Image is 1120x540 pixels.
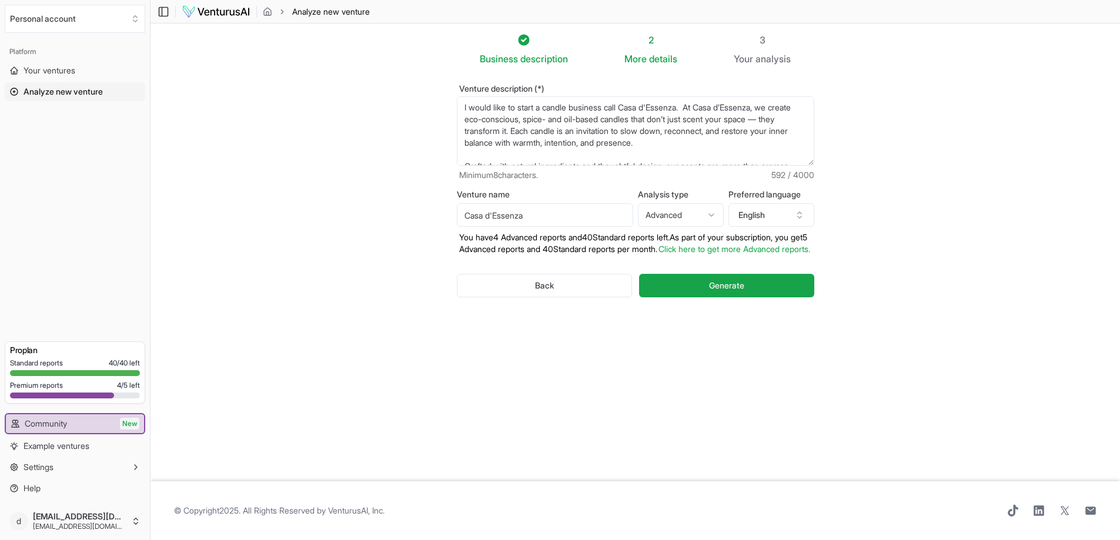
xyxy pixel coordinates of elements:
span: Generate [709,280,744,291]
a: Your ventures [5,61,145,80]
label: Venture description (*) [457,85,814,93]
textarea: I would like to start a candle business call Casa d'Essenza, we create eco-conscious, spice- and ... [457,96,814,166]
span: New [120,418,139,430]
a: Example ventures [5,437,145,455]
label: Preferred language [728,190,814,199]
span: © Copyright 2025 . All Rights Reserved by . [174,505,385,516]
span: 40 / 40 left [109,358,140,368]
span: description [520,53,568,65]
button: d[EMAIL_ADDRESS][DOMAIN_NAME][EMAIL_ADDRESS][DOMAIN_NAME] [5,507,145,535]
p: You have 4 Advanced reports and 40 Standard reports left. As part of your subscription, y ou get ... [457,232,814,255]
span: Example ventures [24,440,89,452]
nav: breadcrumb [263,6,370,18]
h3: Pro plan [10,344,140,356]
button: Back [457,274,633,297]
span: Help [24,482,41,494]
button: Generate [639,274,814,297]
span: Standard reports [10,358,63,368]
span: Settings [24,461,54,473]
div: 2 [624,33,677,47]
span: details [649,53,677,65]
button: English [728,203,814,227]
a: Help [5,479,145,498]
span: Premium reports [10,381,63,390]
span: 4 / 5 left [117,381,140,390]
span: analysis [755,53,791,65]
a: VenturusAI, Inc [328,505,383,515]
a: Click here to get more Advanced reports. [658,244,810,254]
span: [EMAIL_ADDRESS][DOMAIN_NAME] [33,522,126,531]
label: Analysis type [638,190,724,199]
div: Platform [5,42,145,61]
span: Analyze new venture [292,6,370,18]
button: Select an organization [5,5,145,33]
a: CommunityNew [6,414,144,433]
span: Analyze new venture [24,86,103,98]
div: 3 [734,33,791,47]
span: [EMAIL_ADDRESS][DOMAIN_NAME] [33,511,126,522]
label: Venture name [457,190,633,199]
input: Optional venture name [457,203,633,227]
span: Community [25,418,67,430]
span: Your [734,52,753,66]
span: Your ventures [24,65,75,76]
span: Minimum 8 characters. [459,169,538,181]
button: Settings [5,458,145,477]
span: Business [480,52,518,66]
img: logo [182,5,250,19]
a: Analyze new venture [5,82,145,101]
span: More [624,52,647,66]
span: d [9,512,28,531]
span: 592 / 4000 [771,169,814,181]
